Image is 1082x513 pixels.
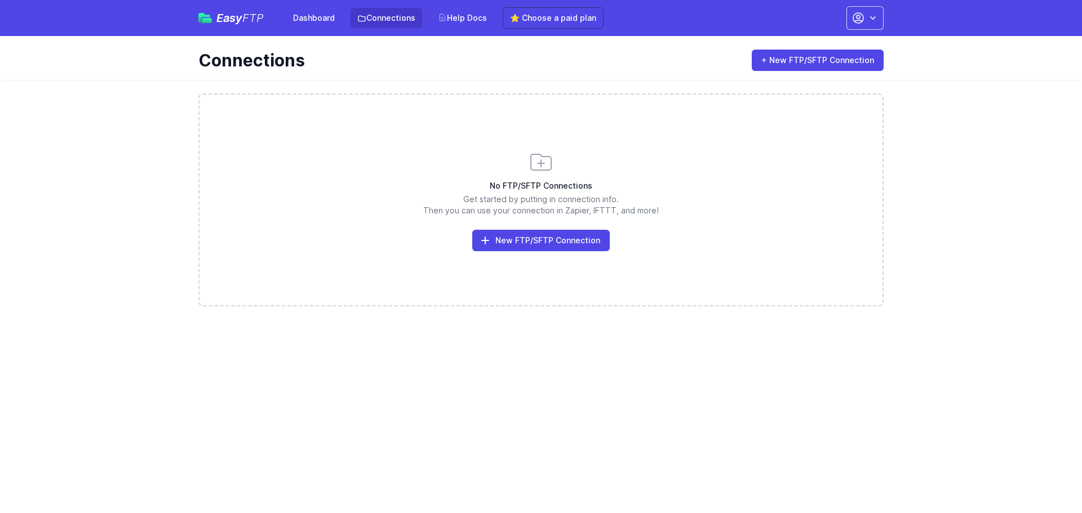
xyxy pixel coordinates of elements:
[198,50,736,70] h1: Connections
[351,8,422,28] a: Connections
[199,180,883,191] h3: No FTP/SFTP Connections
[752,50,884,71] a: + New FTP/SFTP Connection
[503,7,604,29] a: ⭐ Choose a paid plan
[198,13,212,23] img: easyftp_logo.png
[431,8,494,28] a: Help Docs
[216,12,264,24] span: Easy
[199,194,883,216] p: Get started by putting in connection info. Then you can use your connection in Zapier, IFTTT, and...
[198,12,264,24] a: EasyFTP
[472,230,610,251] a: New FTP/SFTP Connection
[242,11,264,25] span: FTP
[286,8,342,28] a: Dashboard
